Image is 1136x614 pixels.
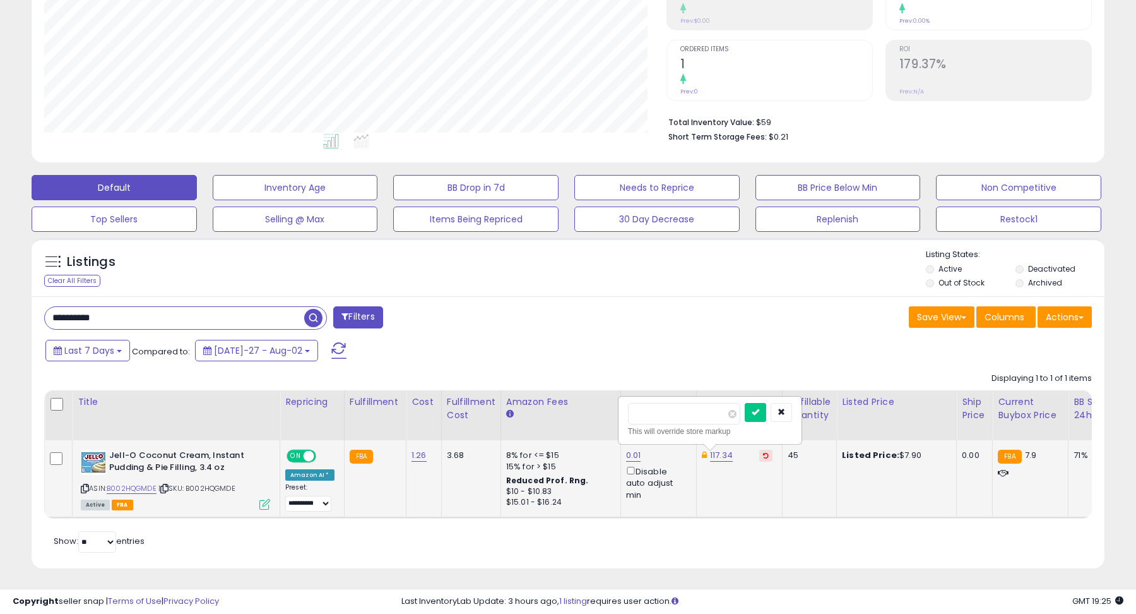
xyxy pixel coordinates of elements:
[506,409,514,420] small: Amazon Fees.
[899,88,924,95] small: Prev: N/A
[506,450,611,461] div: 8% for <= $15
[680,88,698,95] small: Prev: 0
[506,486,611,497] div: $10 - $10.83
[54,535,145,547] span: Show: entries
[1038,306,1092,328] button: Actions
[899,57,1091,74] h2: 179.37%
[899,46,1091,53] span: ROI
[32,175,197,200] button: Default
[81,500,110,510] span: All listings currently available for purchase on Amazon
[288,451,304,462] span: ON
[702,395,777,409] div: [PERSON_NAME]
[506,395,615,409] div: Amazon Fees
[411,449,427,462] a: 1.26
[842,395,951,409] div: Listed Price
[107,483,157,494] a: B002HQGMDE
[788,450,827,461] div: 45
[285,469,334,481] div: Amazon AI *
[668,114,1082,129] li: $59
[1072,595,1123,607] span: 2025-08-10 19:25 GMT
[78,395,275,409] div: Title
[680,46,872,53] span: Ordered Items
[447,395,495,422] div: Fulfillment Cost
[195,340,318,361] button: [DATE]-27 - Aug-02
[985,311,1024,323] span: Columns
[899,17,930,25] small: Prev: 0.00%
[788,395,831,422] div: Fulfillable Quantity
[976,306,1036,328] button: Columns
[163,595,219,607] a: Privacy Policy
[1074,395,1120,422] div: BB Share 24h.
[559,595,587,607] a: 1 listing
[626,395,691,409] div: Min Price
[350,450,373,464] small: FBA
[574,175,740,200] button: Needs to Reprice
[668,131,767,142] b: Short Term Storage Fees:
[506,497,611,508] div: $15.01 - $16.24
[132,346,190,358] span: Compared to:
[506,475,589,486] b: Reduced Prof. Rng.
[842,449,899,461] b: Listed Price:
[350,395,401,409] div: Fulfillment
[628,425,792,438] div: This will override store markup
[67,253,115,271] h5: Listings
[447,450,491,461] div: 3.68
[1074,450,1115,461] div: 71%
[314,451,334,462] span: OFF
[411,395,436,409] div: Cost
[998,450,1021,464] small: FBA
[998,395,1063,422] div: Current Buybox Price
[710,449,733,462] a: 117.34
[938,263,962,274] label: Active
[909,306,974,328] button: Save View
[112,500,133,510] span: FBA
[755,175,921,200] button: BB Price Below Min
[668,117,754,128] b: Total Inventory Value:
[109,450,263,476] b: Jell-O Coconut Cream, Instant Pudding & Pie Filling, 3.4 oz
[626,449,641,462] a: 0.01
[991,373,1092,385] div: Displaying 1 to 1 of 1 items
[401,596,1123,608] div: Last InventoryLab Update: 3 hours ago, requires user action.
[32,207,197,232] button: Top Sellers
[214,344,302,357] span: [DATE]-27 - Aug-02
[108,595,162,607] a: Terms of Use
[81,450,270,509] div: ASIN:
[680,57,872,74] h2: 1
[1028,277,1062,288] label: Archived
[574,207,740,232] button: 30 Day Decrease
[285,395,339,409] div: Repricing
[45,340,130,361] button: Last 7 Days
[842,450,947,461] div: $7.90
[213,207,378,232] button: Selling @ Max
[64,344,114,357] span: Last 7 Days
[13,595,59,607] strong: Copyright
[962,395,987,422] div: Ship Price
[1025,449,1036,461] span: 7.9
[936,175,1101,200] button: Non Competitive
[769,131,788,143] span: $0.21
[158,483,235,493] span: | SKU: B002HQGMDE
[44,275,100,287] div: Clear All Filters
[680,17,710,25] small: Prev: $0.00
[285,483,334,512] div: Preset:
[962,450,983,461] div: 0.00
[393,207,559,232] button: Items Being Repriced
[626,464,687,501] div: Disable auto adjust min
[938,277,985,288] label: Out of Stock
[926,249,1104,261] p: Listing States:
[333,306,382,328] button: Filters
[13,596,219,608] div: seller snap | |
[936,207,1101,232] button: Restock1
[506,461,611,473] div: 15% for > $15
[1028,263,1075,274] label: Deactivated
[213,175,378,200] button: Inventory Age
[755,207,921,232] button: Replenish
[81,450,106,475] img: 41mY3XRpFEL._SL40_.jpg
[393,175,559,200] button: BB Drop in 7d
